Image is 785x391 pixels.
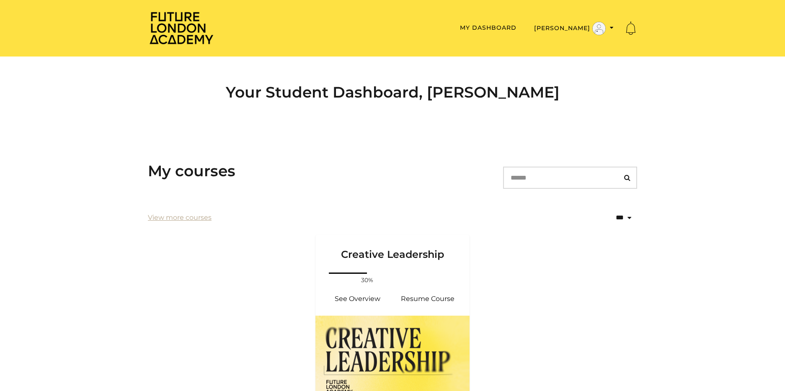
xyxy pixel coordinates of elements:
[460,24,516,31] a: My Dashboard
[357,276,377,285] span: 30%
[325,235,460,261] h3: Creative Leadership
[148,11,215,45] img: Home Page
[315,235,470,271] a: Creative Leadership
[532,21,616,36] button: Toggle menu
[148,83,637,101] h2: Your Student Dashboard, [PERSON_NAME]
[148,162,235,180] h3: My courses
[322,289,392,309] a: Creative Leadership: See Overview
[148,213,212,223] a: View more courses
[579,207,637,229] select: status
[392,289,463,309] a: Creative Leadership: Resume Course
